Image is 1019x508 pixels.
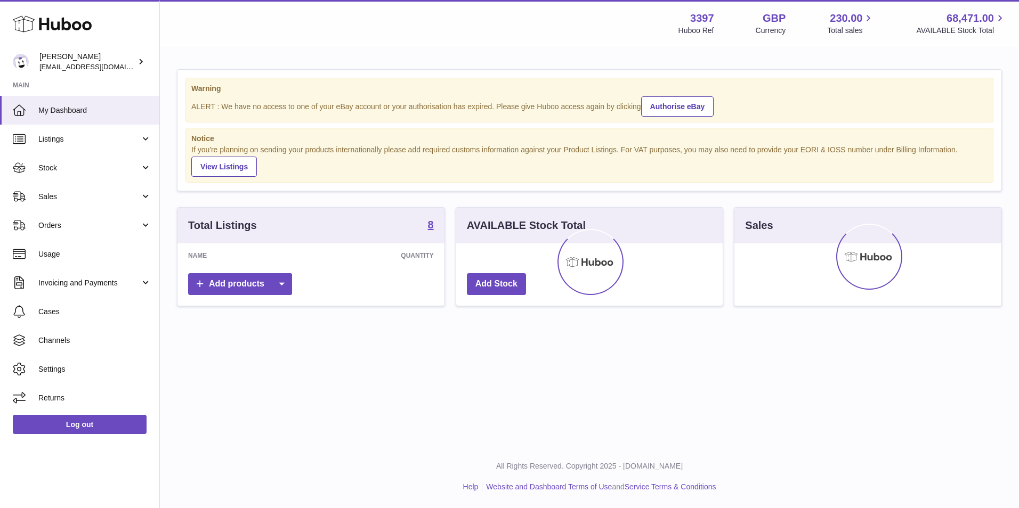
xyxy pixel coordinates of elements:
[38,105,151,116] span: My Dashboard
[38,307,151,317] span: Cases
[467,218,586,233] h3: AVAILABLE Stock Total
[191,95,988,117] div: ALERT : We have no access to one of your eBay account or your authorisation has expired. Please g...
[188,273,292,295] a: Add products
[191,157,257,177] a: View Listings
[39,52,135,72] div: [PERSON_NAME]
[168,461,1010,471] p: All Rights Reserved. Copyright 2025 - [DOMAIN_NAME]
[827,26,875,36] span: Total sales
[463,482,479,491] a: Help
[38,364,151,374] span: Settings
[39,62,157,71] span: [EMAIL_ADDRESS][DOMAIN_NAME]
[641,96,714,117] a: Authorise eBay
[756,26,786,36] div: Currency
[486,482,612,491] a: Website and Dashboard Terms of Use
[763,11,786,26] strong: GBP
[38,220,140,231] span: Orders
[745,218,773,233] h3: Sales
[428,219,434,232] a: 8
[191,84,988,94] strong: Warning
[38,134,140,144] span: Listings
[916,26,1006,36] span: AVAILABLE Stock Total
[678,26,714,36] div: Huboo Ref
[690,11,714,26] strong: 3397
[13,415,147,434] a: Log out
[467,273,526,295] a: Add Stock
[625,482,716,491] a: Service Terms & Conditions
[38,393,151,403] span: Returns
[191,134,988,144] strong: Notice
[191,145,988,177] div: If you're planning on sending your products internationally please add required customs informati...
[13,54,29,70] img: sales@canchema.com
[827,11,875,36] a: 230.00 Total sales
[38,335,151,346] span: Channels
[38,278,140,288] span: Invoicing and Payments
[38,249,151,259] span: Usage
[916,11,1006,36] a: 68,471.00 AVAILABLE Stock Total
[291,243,444,268] th: Quantity
[188,218,257,233] h3: Total Listings
[947,11,994,26] span: 68,471.00
[428,219,434,230] strong: 8
[38,192,140,202] span: Sales
[830,11,862,26] span: 230.00
[482,482,716,492] li: and
[38,163,140,173] span: Stock
[177,243,291,268] th: Name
